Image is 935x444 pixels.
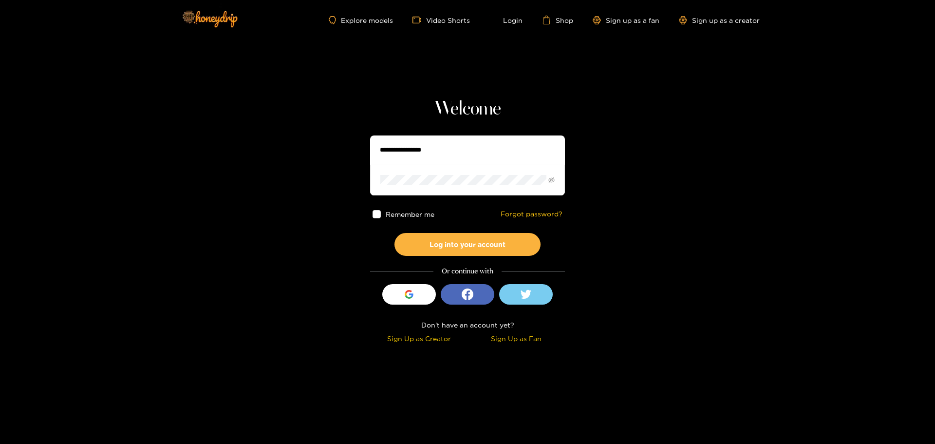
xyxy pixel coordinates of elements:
[548,177,555,183] span: eye-invisible
[412,16,426,24] span: video-camera
[501,210,562,218] a: Forgot password?
[386,211,434,218] span: Remember me
[370,266,565,277] div: Or continue with
[542,16,573,24] a: Shop
[373,333,465,344] div: Sign Up as Creator
[593,16,659,24] a: Sign up as a fan
[412,16,470,24] a: Video Shorts
[489,16,523,24] a: Login
[370,97,565,121] h1: Welcome
[470,333,562,344] div: Sign Up as Fan
[679,16,760,24] a: Sign up as a creator
[329,16,393,24] a: Explore models
[370,319,565,330] div: Don't have an account yet?
[394,233,541,256] button: Log into your account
